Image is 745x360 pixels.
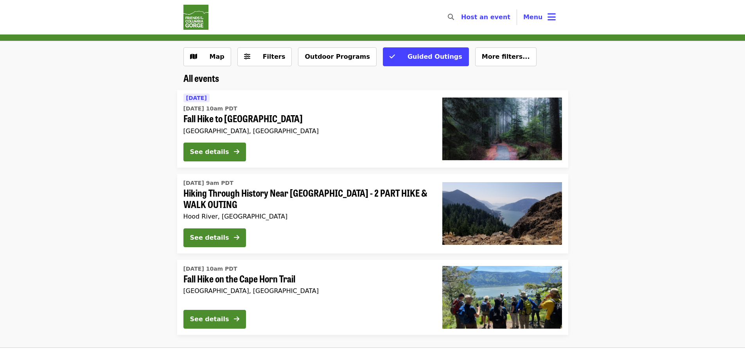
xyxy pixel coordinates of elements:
[183,187,430,210] span: Hiking Through History Near [GEOGRAPHIC_DATA] - 2 PART HIKE & WALK OUTING
[442,266,562,329] img: Fall Hike on the Cape Horn Trail organized by Friends Of The Columbia Gorge
[183,113,430,124] span: Fall Hike to [GEOGRAPHIC_DATA]
[210,53,224,60] span: Map
[190,53,197,60] i: map icon
[183,213,430,220] div: Hood River, [GEOGRAPHIC_DATA]
[459,8,465,27] input: Search
[448,13,454,21] i: search icon
[183,273,430,284] span: Fall Hike on the Cape Horn Trail
[548,11,556,23] i: bars icon
[390,53,395,60] i: check icon
[183,71,219,85] span: All events
[183,179,233,187] time: [DATE] 9am PDT
[183,310,246,329] button: See details
[177,174,568,253] a: See details for "Hiking Through History Near Hood River - 2 PART HIKE & WALK OUTING"
[263,53,285,60] span: Filters
[177,90,568,168] a: See details for "Fall Hike to Larch Mountain Crater"
[183,228,246,247] button: See details
[461,13,510,21] a: Host an event
[183,143,246,161] button: See details
[183,105,237,113] time: [DATE] 10am PDT
[183,127,430,135] div: [GEOGRAPHIC_DATA], [GEOGRAPHIC_DATA]
[408,53,462,60] span: Guided Outings
[234,148,239,156] i: arrow-right icon
[177,260,568,335] a: See details for "Fall Hike on the Cape Horn Trail"
[442,98,562,160] img: Fall Hike to Larch Mountain Crater organized by Friends Of The Columbia Gorge
[186,95,207,101] span: [DATE]
[234,315,239,323] i: arrow-right icon
[523,13,543,21] span: Menu
[190,147,229,157] div: See details
[475,47,537,66] button: More filters...
[183,287,430,295] div: [GEOGRAPHIC_DATA], [GEOGRAPHIC_DATA]
[183,265,237,273] time: [DATE] 10am PDT
[244,53,250,60] i: sliders-h icon
[190,233,229,242] div: See details
[442,182,562,245] img: Hiking Through History Near Hood River - 2 PART HIKE & WALK OUTING organized by Friends Of The Co...
[183,47,231,66] button: Show map view
[383,47,469,66] button: Guided Outings
[234,234,239,241] i: arrow-right icon
[190,315,229,324] div: See details
[517,8,562,27] button: Toggle account menu
[237,47,292,66] button: Filters (0 selected)
[298,47,376,66] button: Outdoor Programs
[183,5,208,30] img: Friends Of The Columbia Gorge - Home
[482,53,530,60] span: More filters...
